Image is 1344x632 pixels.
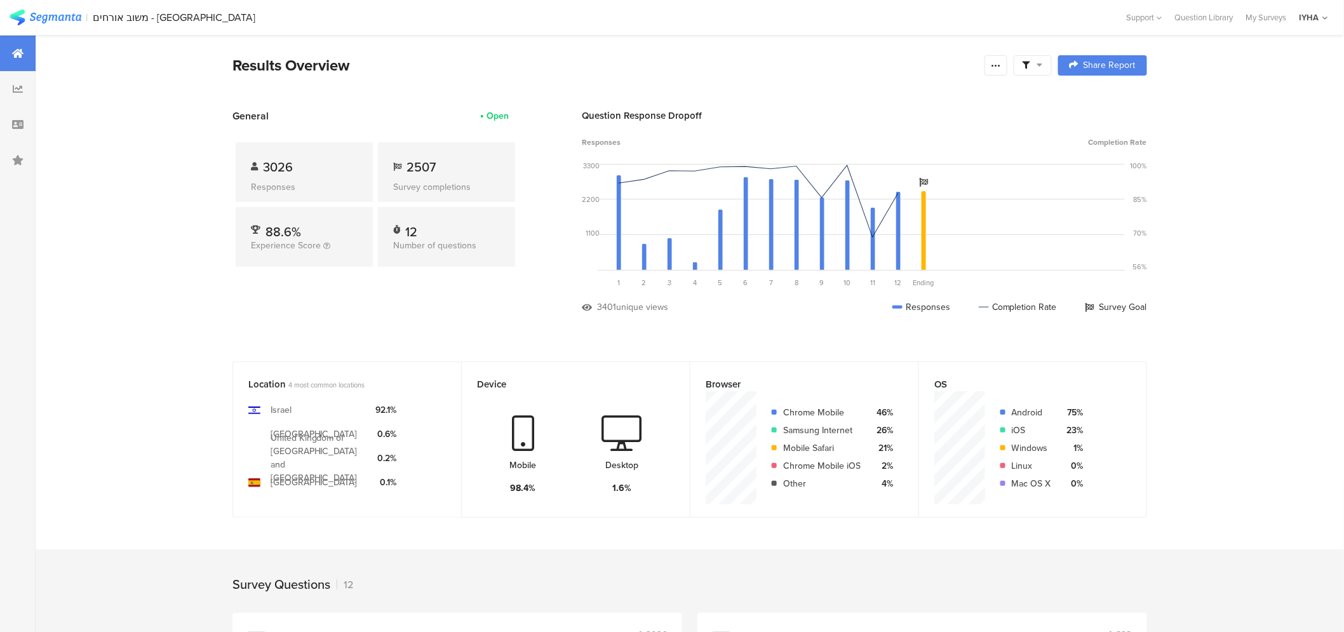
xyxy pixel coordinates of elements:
div: Survey Questions [232,575,330,594]
span: 8 [795,278,798,288]
span: 12 [895,278,902,288]
div: 0.1% [376,476,397,489]
span: 1 [617,278,620,288]
div: OS [934,377,1110,391]
div: 23% [1061,424,1084,437]
div: Responses [251,180,358,194]
div: 46% [871,406,893,419]
span: Completion Rate [1089,137,1147,148]
span: Share Report [1084,61,1136,70]
div: Results Overview [232,54,978,77]
div: Responses [892,300,950,314]
a: Question Library [1169,11,1240,24]
span: 3 [668,278,671,288]
div: Mobile Safari [783,441,861,455]
div: Survey Goal [1085,300,1147,314]
div: 75% [1061,406,1084,419]
i: Survey Goal [919,178,928,187]
div: Windows [1012,441,1051,455]
div: Open [487,109,509,123]
div: Question Response Dropoff [582,109,1147,123]
span: 11 [870,278,875,288]
div: Desktop [605,459,638,472]
div: 12 [405,222,417,235]
div: 70% [1134,228,1147,238]
div: Samsung Internet [783,424,861,437]
div: Israel [271,403,292,417]
span: General [232,109,269,123]
div: 0.2% [376,452,397,465]
span: 88.6% [265,222,301,241]
div: 3300 [583,161,600,171]
div: Completion Rate [979,300,1057,314]
div: Chrome Mobile [783,406,861,419]
div: 92.1% [376,403,397,417]
div: [GEOGRAPHIC_DATA] [271,427,358,441]
div: 12 [337,577,353,592]
span: Responses [582,137,621,148]
span: Experience Score [251,239,321,252]
div: 1.6% [612,481,631,495]
img: segmanta logo [10,10,81,25]
span: 4 [693,278,697,288]
div: 4% [871,477,893,490]
div: Browser [706,377,882,391]
span: 6 [744,278,748,288]
div: 100% [1131,161,1147,171]
span: 10 [844,278,851,288]
div: 56% [1133,262,1147,272]
div: unique views [616,300,668,314]
span: 4 most common locations [288,380,365,390]
div: Support [1127,8,1162,27]
div: 85% [1134,194,1147,205]
span: 2507 [407,158,436,177]
div: United Kingdom of [GEOGRAPHIC_DATA] and [GEOGRAPHIC_DATA] [271,431,366,485]
span: 5 [718,278,723,288]
div: Other [783,477,861,490]
div: 2200 [582,194,600,205]
div: Location [248,377,425,391]
div: IYHA [1300,11,1319,24]
div: 1100 [586,228,600,238]
div: Survey completions [393,180,500,194]
div: Mobile [510,459,537,472]
span: Number of questions [393,239,476,252]
span: 7 [769,278,773,288]
div: Android [1012,406,1051,419]
div: 26% [871,424,893,437]
div: 21% [871,441,893,455]
div: 1% [1061,441,1084,455]
span: 3026 [263,158,293,177]
div: 0.6% [376,427,397,441]
span: 9 [820,278,824,288]
div: Ending [911,278,936,288]
div: iOS [1012,424,1051,437]
div: 3401 [597,300,616,314]
div: 0% [1061,477,1084,490]
div: 98.4% [511,481,536,495]
span: 2 [642,278,647,288]
a: My Surveys [1240,11,1293,24]
div: 0% [1061,459,1084,473]
div: Device [477,377,654,391]
div: 2% [871,459,893,473]
div: Linux [1012,459,1051,473]
div: Chrome Mobile iOS [783,459,861,473]
div: [GEOGRAPHIC_DATA] [271,476,358,489]
div: | [86,10,88,25]
div: משוב אורחים - [GEOGRAPHIC_DATA] [93,11,256,24]
div: Mac OS X [1012,477,1051,490]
